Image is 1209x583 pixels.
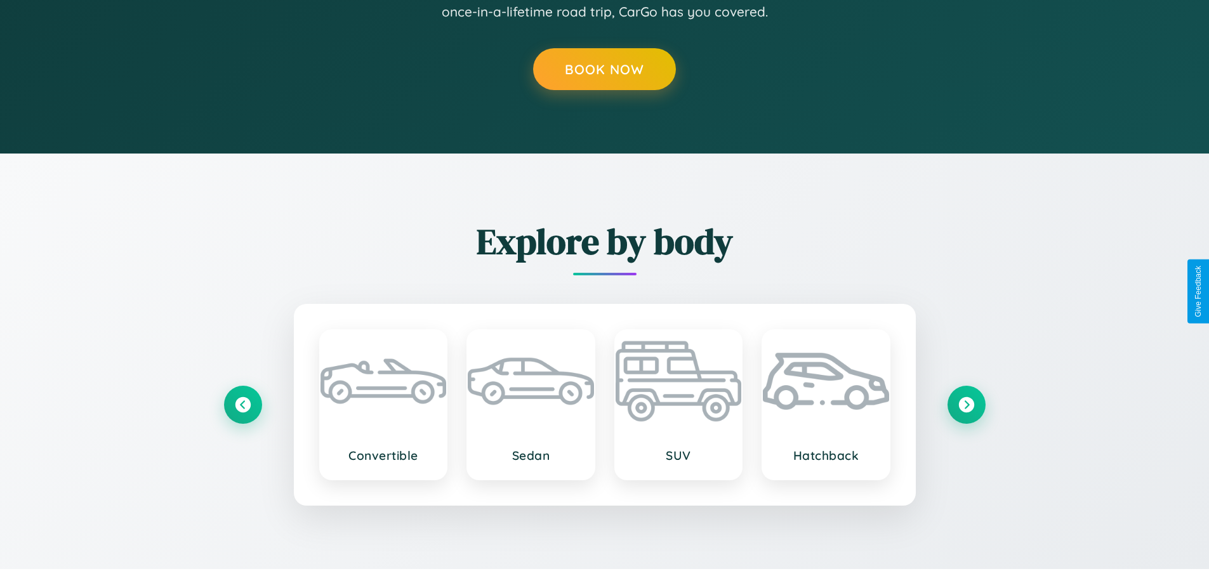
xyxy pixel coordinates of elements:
[1194,266,1203,317] div: Give Feedback
[224,217,986,266] h2: Explore by body
[628,448,729,463] h3: SUV
[533,48,676,90] button: Book Now
[776,448,876,463] h3: Hatchback
[480,448,581,463] h3: Sedan
[333,448,434,463] h3: Convertible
